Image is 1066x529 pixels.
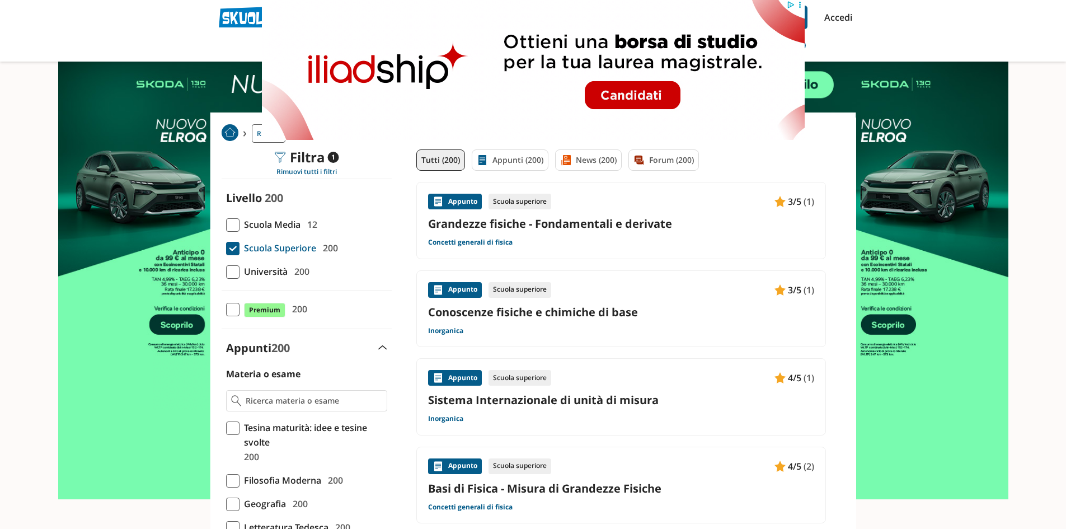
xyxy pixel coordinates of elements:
img: Forum filtro contenuto [633,155,645,166]
span: Filosofia Moderna [240,473,321,488]
img: News filtro contenuto [560,155,571,166]
img: Appunti filtro contenuto [477,155,488,166]
span: 1 [327,152,339,163]
a: Ricerca [252,124,285,143]
div: Appunto [428,194,482,209]
span: (1) [804,194,814,209]
span: Scuola Superiore [240,241,316,255]
a: Grandezze fisiche - Fondamentali e derivate [428,216,814,231]
a: Home [222,124,238,143]
div: Appunto [428,458,482,474]
a: Tutti (200) [416,149,465,171]
a: Appunti (200) [472,149,548,171]
input: Ricerca materia o esame [246,395,382,406]
div: Appunto [428,370,482,386]
div: Scuola superiore [489,194,551,209]
img: Appunti contenuto [774,461,786,472]
img: Appunti contenuto [774,284,786,296]
a: News (200) [555,149,622,171]
div: Scuola superiore [489,282,551,298]
div: Scuola superiore [489,370,551,386]
span: (1) [804,283,814,297]
label: Materia o esame [226,368,300,380]
img: Appunti contenuto [774,196,786,207]
img: Appunti contenuto [433,372,444,383]
label: Appunti [226,340,290,355]
span: 200 [240,450,259,464]
span: 200 [323,473,343,488]
span: Università [240,264,288,279]
a: Inorganica [428,414,463,423]
img: Appunti contenuto [433,196,444,207]
a: Sistema Internazionale di unità di misura [428,392,814,408]
span: Tesina maturità: idee e tesine svolte [240,420,387,450]
span: 200 [265,190,283,205]
span: 4/5 [788,459,801,474]
span: 12 [303,217,317,232]
img: Apri e chiudi sezione [378,345,387,350]
span: 200 [290,264,309,279]
a: Accedi [824,6,848,29]
div: Rimuovi tutti i filtri [222,167,392,176]
span: 3/5 [788,194,801,209]
span: 200 [288,497,308,511]
span: 200 [318,241,338,255]
div: Filtra [274,149,339,165]
span: Premium [244,303,285,317]
span: (2) [804,459,814,474]
div: Appunto [428,282,482,298]
span: 200 [271,340,290,355]
img: Ricerca materia o esame [231,395,242,406]
a: Inorganica [428,326,463,335]
span: 4/5 [788,371,801,385]
div: Scuola superiore [489,458,551,474]
img: Appunti contenuto [433,461,444,472]
a: Forum (200) [628,149,699,171]
span: 200 [288,302,307,316]
span: Geografia [240,497,286,511]
a: Conoscenze fisiche e chimiche di base [428,305,814,320]
label: Livello [226,190,262,205]
img: Filtra filtri mobile [274,152,285,163]
img: Home [222,124,238,141]
span: Scuola Media [240,217,300,232]
img: Appunti contenuto [774,372,786,383]
a: Concetti generali di fisica [428,238,513,247]
span: 3/5 [788,283,801,297]
span: (1) [804,371,814,385]
a: Concetti generali di fisica [428,503,513,512]
a: Basi di Fisica - Misura di Grandezze Fisiche [428,481,814,496]
img: Appunti contenuto [433,284,444,296]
